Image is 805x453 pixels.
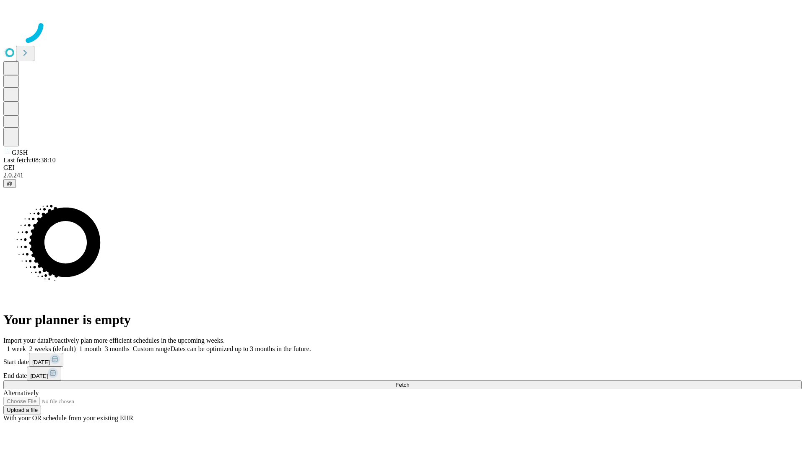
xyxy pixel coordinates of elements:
[7,180,13,187] span: @
[3,179,16,188] button: @
[105,345,130,352] span: 3 months
[3,172,802,179] div: 2.0.241
[3,389,39,396] span: Alternatively
[395,382,409,388] span: Fetch
[170,345,311,352] span: Dates can be optimized up to 3 months in the future.
[49,337,225,344] span: Proactively plan more efficient schedules in the upcoming weeks.
[79,345,101,352] span: 1 month
[30,373,48,379] span: [DATE]
[3,353,802,367] div: Start date
[12,149,28,156] span: GJSH
[3,406,41,414] button: Upload a file
[7,345,26,352] span: 1 week
[3,367,802,380] div: End date
[133,345,170,352] span: Custom range
[29,345,76,352] span: 2 weeks (default)
[3,164,802,172] div: GEI
[3,380,802,389] button: Fetch
[3,337,49,344] span: Import your data
[3,156,56,164] span: Last fetch: 08:38:10
[27,367,61,380] button: [DATE]
[32,359,50,365] span: [DATE]
[3,414,133,422] span: With your OR schedule from your existing EHR
[29,353,63,367] button: [DATE]
[3,312,802,328] h1: Your planner is empty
